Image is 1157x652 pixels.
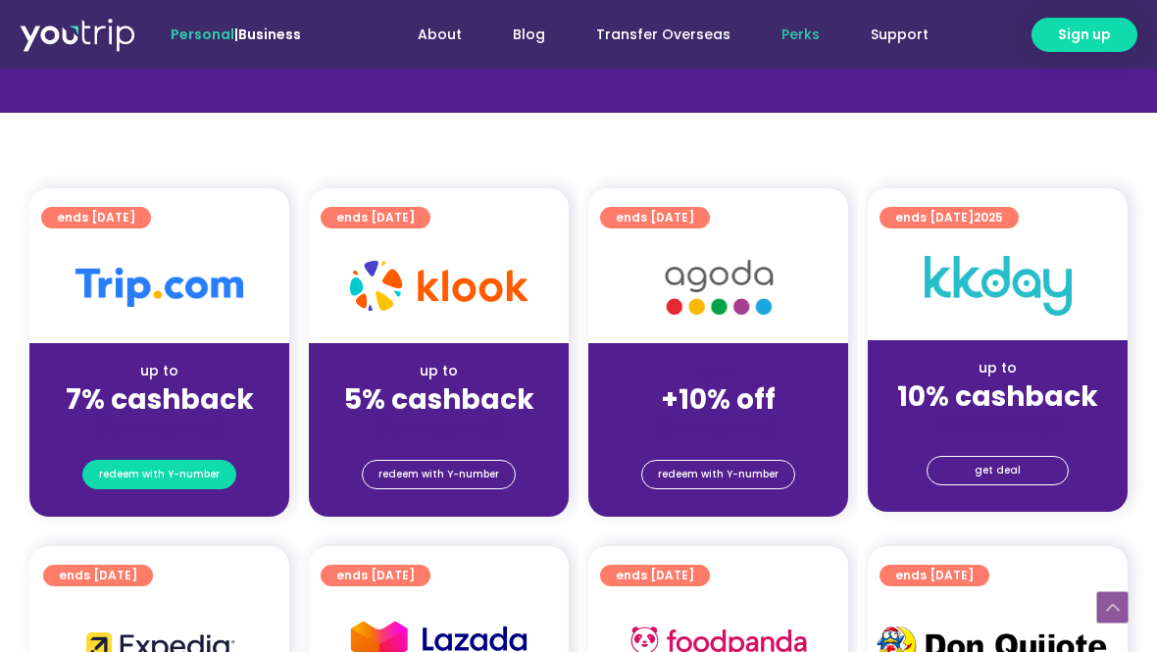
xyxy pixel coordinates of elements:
[883,358,1112,378] div: up to
[700,361,736,380] span: up to
[66,380,254,419] strong: 7% cashback
[82,460,236,489] a: redeem with Y-number
[43,565,153,586] a: ends [DATE]
[57,207,135,228] span: ends [DATE]
[321,565,430,586] a: ends [DATE]
[45,361,274,381] div: up to
[362,460,516,489] a: redeem with Y-number
[336,207,415,228] span: ends [DATE]
[641,460,795,489] a: redeem with Y-number
[895,565,974,586] span: ends [DATE]
[600,207,710,228] a: ends [DATE]
[974,209,1003,226] span: 2025
[975,457,1021,484] span: get deal
[59,565,137,586] span: ends [DATE]
[616,207,694,228] span: ends [DATE]
[600,565,710,586] a: ends [DATE]
[604,418,832,438] div: (for stays only)
[41,207,151,228] a: ends [DATE]
[325,361,553,381] div: up to
[487,17,571,53] a: Blog
[171,25,234,44] span: Personal
[99,461,220,488] span: redeem with Y-number
[344,380,534,419] strong: 5% cashback
[325,418,553,438] div: (for stays only)
[321,207,430,228] a: ends [DATE]
[1058,25,1111,45] span: Sign up
[571,17,756,53] a: Transfer Overseas
[897,377,1098,416] strong: 10% cashback
[880,207,1019,228] a: ends [DATE]2025
[845,17,954,53] a: Support
[883,415,1112,435] div: (for stays only)
[895,207,1003,228] span: ends [DATE]
[238,25,301,44] a: Business
[661,380,776,419] strong: +10% off
[392,17,487,53] a: About
[378,461,499,488] span: redeem with Y-number
[171,25,301,44] span: |
[756,17,845,53] a: Perks
[616,565,694,586] span: ends [DATE]
[658,461,779,488] span: redeem with Y-number
[1031,18,1137,52] a: Sign up
[336,565,415,586] span: ends [DATE]
[45,418,274,438] div: (for stays only)
[927,456,1069,485] a: get deal
[880,565,989,586] a: ends [DATE]
[354,17,954,53] nav: Menu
